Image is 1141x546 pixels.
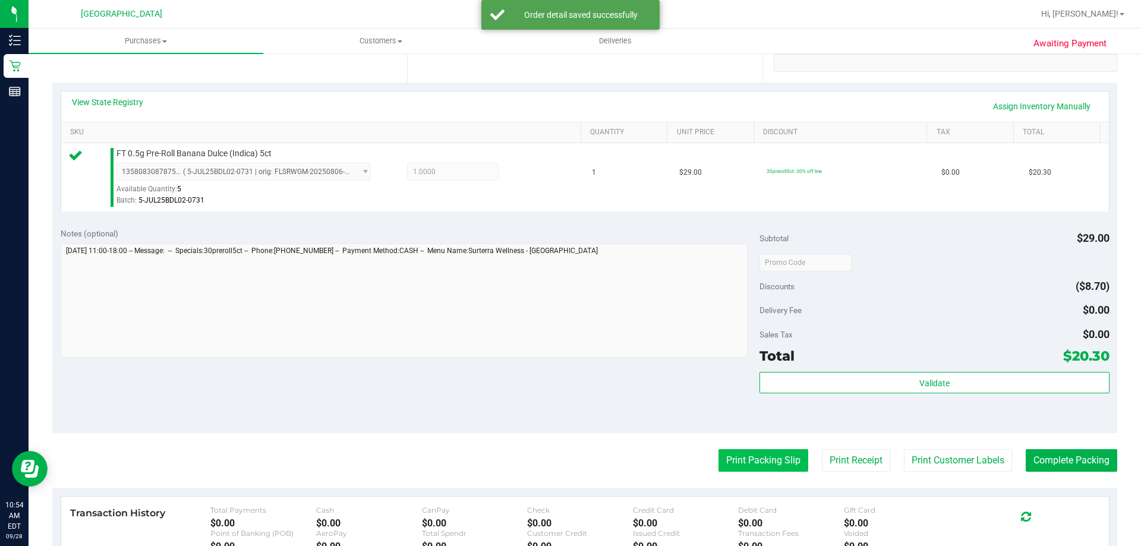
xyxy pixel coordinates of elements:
[738,529,844,538] div: Transaction Fees
[316,506,422,515] div: Cash
[592,167,596,178] span: 1
[527,506,633,515] div: Check
[116,196,137,204] span: Batch:
[422,506,528,515] div: CanPay
[759,276,795,297] span: Discounts
[1083,328,1110,340] span: $0.00
[210,517,316,529] div: $0.00
[511,9,651,21] div: Order detail saved successfully
[210,529,316,538] div: Point of Banking (POB)
[759,372,1109,393] button: Validate
[583,36,648,46] span: Deliveries
[738,517,844,529] div: $0.00
[763,128,922,137] a: Discount
[422,517,528,529] div: $0.00
[138,196,204,204] span: 5-JUL25BDL02-0731
[1033,37,1107,51] span: Awaiting Payment
[1077,232,1110,244] span: $29.00
[12,451,48,487] iframe: Resource center
[9,60,21,72] inline-svg: Retail
[679,167,702,178] span: $29.00
[498,29,733,53] a: Deliveries
[985,96,1098,116] a: Assign Inventory Manually
[844,529,950,538] div: Voided
[5,532,23,541] p: 09/28
[422,529,528,538] div: Total Spendr
[1026,449,1117,472] button: Complete Packing
[263,29,498,53] a: Customers
[9,86,21,97] inline-svg: Reports
[759,330,793,339] span: Sales Tax
[718,449,808,472] button: Print Packing Slip
[633,506,739,515] div: Credit Card
[81,9,162,19] span: [GEOGRAPHIC_DATA]
[1023,128,1095,137] a: Total
[116,148,272,159] span: FT 0.5g Pre-Roll Banana Dulce (Indica) 5ct
[116,181,384,204] div: Available Quantity:
[316,529,422,538] div: AeroPay
[937,128,1009,137] a: Tax
[767,168,822,174] span: 30preroll5ct: 30% off line
[759,305,802,315] span: Delivery Fee
[527,517,633,529] div: $0.00
[29,36,263,46] span: Purchases
[904,449,1012,472] button: Print Customer Labels
[316,517,422,529] div: $0.00
[822,449,890,472] button: Print Receipt
[29,29,263,53] a: Purchases
[759,348,795,364] span: Total
[844,517,950,529] div: $0.00
[677,128,749,137] a: Unit Price
[70,128,576,137] a: SKU
[210,506,316,515] div: Total Payments
[1083,304,1110,316] span: $0.00
[1076,280,1110,292] span: ($8.70)
[1029,167,1051,178] span: $20.30
[633,517,739,529] div: $0.00
[941,167,960,178] span: $0.00
[1063,348,1110,364] span: $20.30
[264,36,497,46] span: Customers
[590,128,663,137] a: Quantity
[72,96,143,108] a: View State Registry
[5,500,23,532] p: 10:54 AM EDT
[844,506,950,515] div: Gift Card
[61,229,118,238] span: Notes (optional)
[527,529,633,538] div: Customer Credit
[759,254,852,272] input: Promo Code
[738,506,844,515] div: Debit Card
[919,378,950,388] span: Validate
[633,529,739,538] div: Issued Credit
[177,185,181,193] span: 5
[759,233,789,243] span: Subtotal
[9,34,21,46] inline-svg: Inventory
[1041,9,1118,18] span: Hi, [PERSON_NAME]!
